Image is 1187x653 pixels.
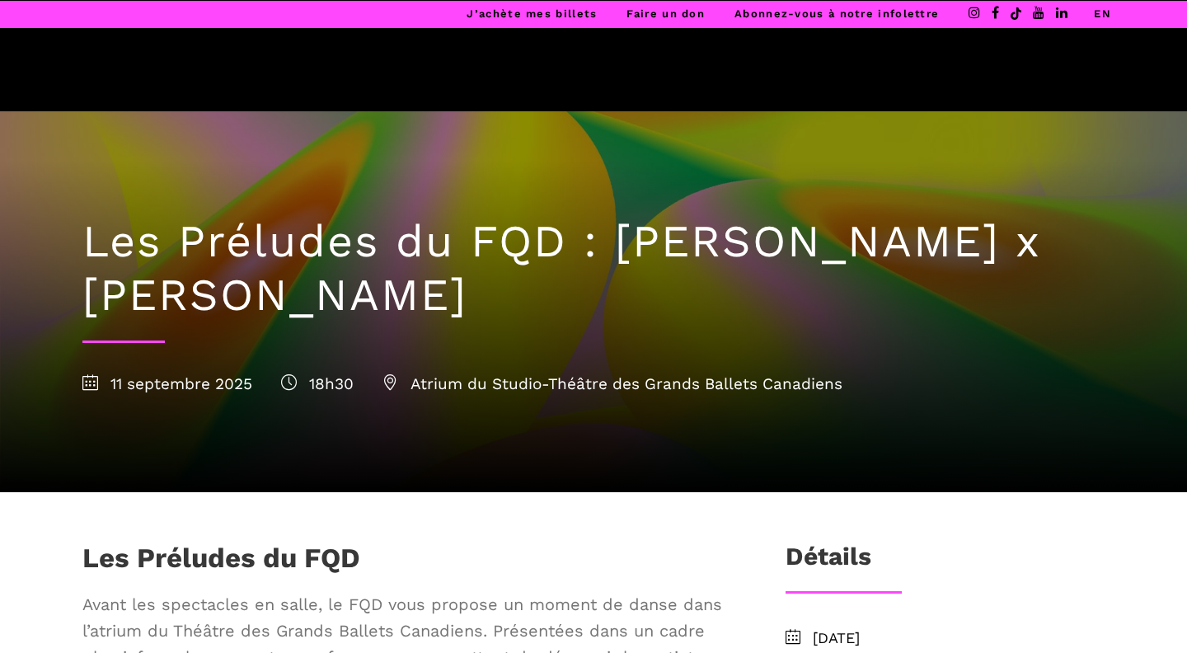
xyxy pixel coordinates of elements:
a: Abonnez-vous à notre infolettre [734,7,939,20]
h1: Les Préludes du FQD : [PERSON_NAME] x [PERSON_NAME] [82,215,1105,322]
span: [DATE] [813,627,1105,651]
a: J’achète mes billets [467,7,597,20]
a: EN [1094,7,1111,20]
a: Faire un don [626,7,705,20]
span: Atrium du Studio-Théâtre des Grands Ballets Canadiens [382,374,842,393]
span: 18h30 [281,374,354,393]
h3: Détails [786,542,871,583]
h1: Les Préludes du FQD [82,542,360,583]
span: 11 septembre 2025 [82,374,252,393]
